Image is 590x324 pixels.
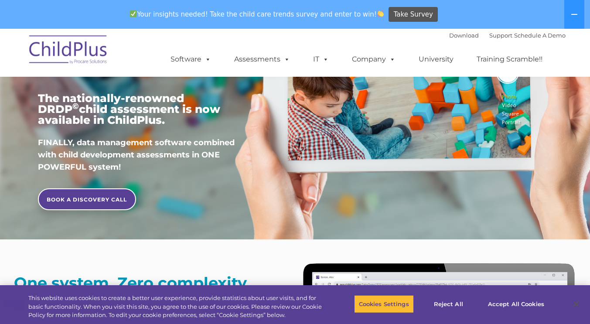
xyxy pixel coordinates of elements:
span: The nationally-renowned DRDP child assessment is now available in ChildPlus. [38,92,220,126]
img: ChildPlus by Procare Solutions [25,29,112,73]
a: Schedule A Demo [514,32,566,39]
div: This website uses cookies to create a better user experience, provide statistics about user visit... [28,294,324,320]
a: Support [489,32,512,39]
span: Your insights needed! Take the child care trends survey and enter to win! [126,6,388,23]
a: University [410,51,462,68]
a: Company [343,51,404,68]
a: Assessments [225,51,299,68]
font: | [449,32,566,39]
sup: © [72,101,79,111]
img: ✅ [130,10,136,17]
button: Accept All Cookies [483,295,549,313]
a: Software [162,51,220,68]
button: Reject All [421,295,476,313]
a: BOOK A DISCOVERY CALL [38,188,136,210]
button: Close [566,294,586,314]
button: Cookies Settings [354,295,414,313]
a: Training Scramble!! [468,51,551,68]
a: IT [304,51,338,68]
img: 👏 [377,10,384,17]
a: Take Survey [389,7,438,22]
span: Take Survey [394,7,433,22]
span: FINALLY, data management software combined with child development assessments in ONE POWERFUL sys... [38,138,235,172]
a: Download [449,32,479,39]
strong: One system. Zero complexity. [14,273,250,292]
